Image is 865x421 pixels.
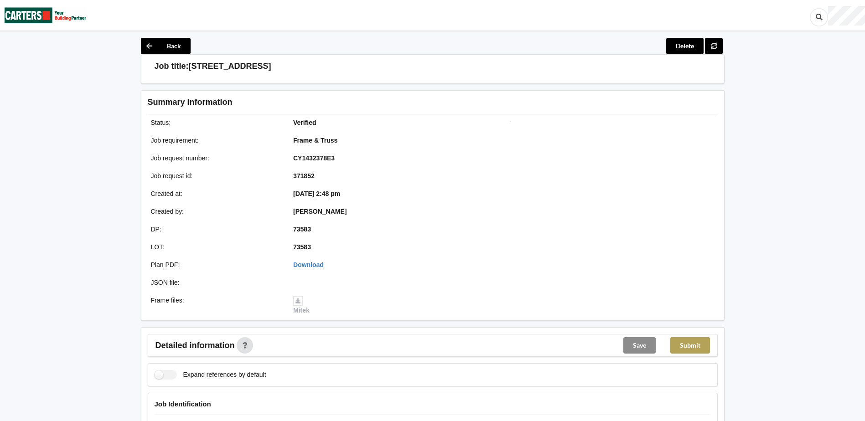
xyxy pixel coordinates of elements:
button: Back [141,38,191,54]
div: Job request number : [145,154,287,163]
div: Job request id : [145,171,287,180]
button: Delete [666,38,704,54]
div: User Profile [828,6,865,26]
h3: Summary information [148,97,572,108]
div: LOT : [145,242,287,252]
div: Created by : [145,207,287,216]
b: 371852 [293,172,315,180]
span: Detailed information [155,341,235,349]
div: DP : [145,225,287,234]
b: [PERSON_NAME] [293,208,347,215]
img: Carters [5,0,87,30]
button: Submit [670,337,710,354]
img: Job impression image thumbnail [510,121,511,122]
div: Job requirement : [145,136,287,145]
div: Created at : [145,189,287,198]
h3: [STREET_ADDRESS] [189,61,271,72]
h3: Job title: [155,61,189,72]
div: Status : [145,118,287,127]
b: Verified [293,119,316,126]
a: Download [293,261,324,268]
a: Mitek [293,297,310,314]
b: 73583 [293,243,311,251]
h4: Job Identification [155,400,711,408]
div: Plan PDF : [145,260,287,269]
div: Frame files : [145,296,287,315]
b: Frame & Truss [293,137,337,144]
label: Expand references by default [155,370,266,380]
div: JSON file : [145,278,287,287]
b: [DATE] 2:48 pm [293,190,340,197]
b: CY1432378E3 [293,154,335,162]
b: 73583 [293,226,311,233]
